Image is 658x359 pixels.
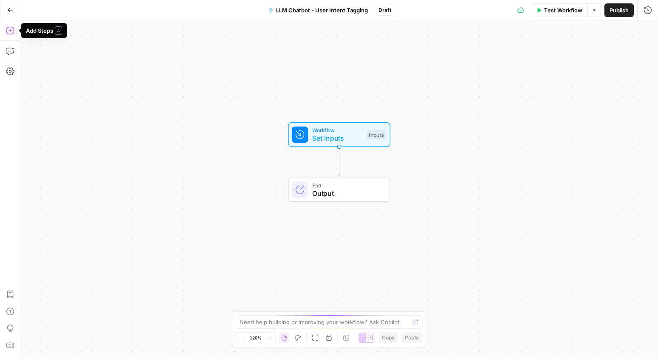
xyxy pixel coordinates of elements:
[312,133,363,143] span: Set Inputs
[604,3,634,17] button: Publish
[26,26,62,35] div: Add Steps
[531,3,587,17] button: Test Workflow
[338,147,341,177] g: Edge from start to end
[312,181,382,189] span: End
[610,6,629,14] span: Publish
[379,6,391,14] span: Draft
[402,332,422,343] button: Paste
[260,178,419,202] div: EndOutput
[367,130,385,139] div: Inputs
[263,3,373,17] button: LLM Chatbot - User Intent Tagging
[276,6,368,14] span: LLM Chatbot - User Intent Tagging
[405,334,419,342] span: Paste
[544,6,582,14] span: Test Workflow
[312,188,382,198] span: Output
[382,334,395,342] span: Copy
[260,122,419,147] div: WorkflowSet InputsInputs
[55,26,62,35] span: A
[379,332,398,343] button: Copy
[312,126,363,134] span: Workflow
[250,334,262,341] span: 120%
